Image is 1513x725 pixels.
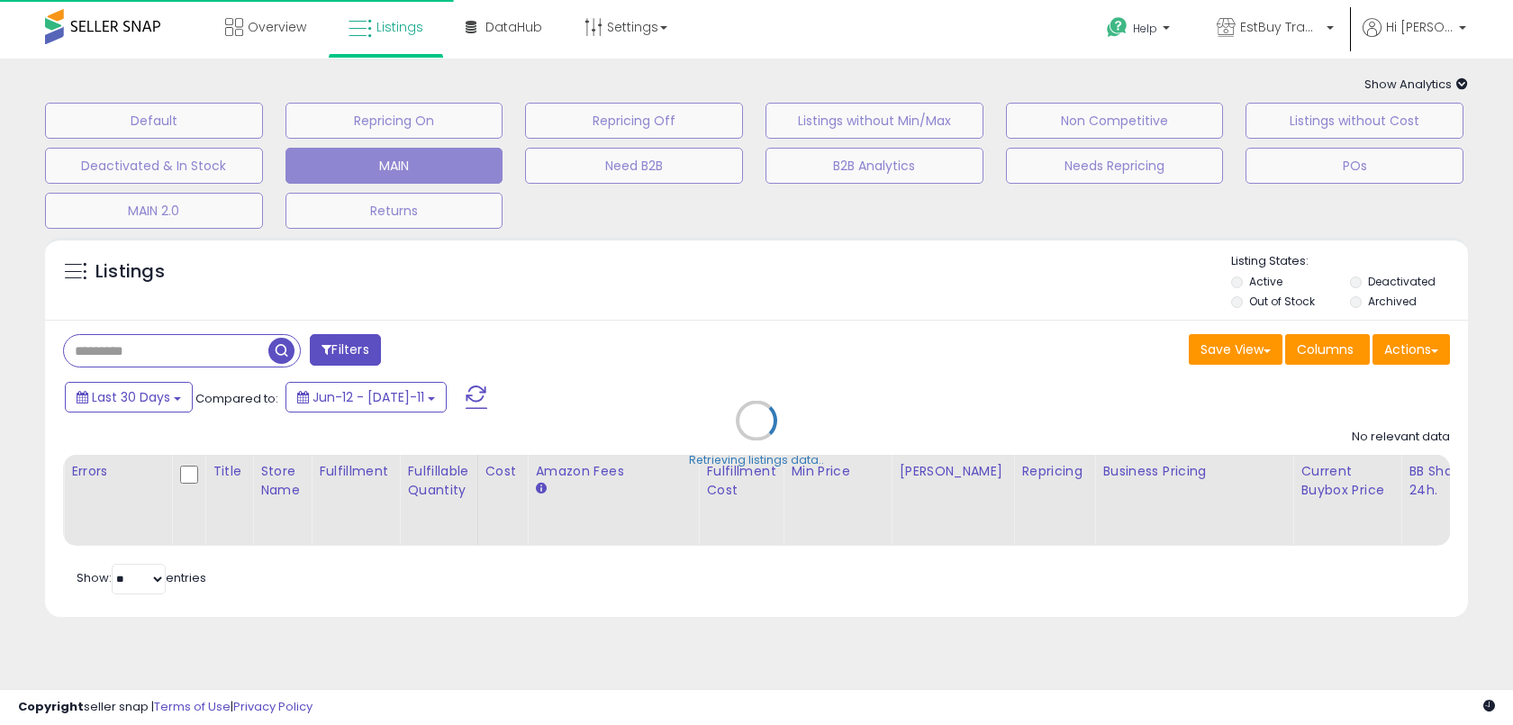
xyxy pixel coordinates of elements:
strong: Copyright [18,698,84,715]
a: Help [1092,3,1188,59]
button: MAIN 2.0 [45,193,263,229]
button: Repricing Off [525,103,743,139]
a: Terms of Use [154,698,231,715]
button: Listings without Min/Max [766,103,983,139]
button: Returns [285,193,503,229]
button: B2B Analytics [766,148,983,184]
a: Hi [PERSON_NAME] [1363,18,1466,59]
span: Overview [248,18,306,36]
a: Privacy Policy [233,698,313,715]
button: POs [1246,148,1463,184]
span: Show Analytics [1364,76,1468,93]
i: Get Help [1106,16,1128,39]
button: Non Competitive [1006,103,1224,139]
span: Listings [376,18,423,36]
button: Listings without Cost [1246,103,1463,139]
span: Hi [PERSON_NAME] [1386,18,1454,36]
button: Needs Repricing [1006,148,1224,184]
button: Default [45,103,263,139]
div: seller snap | | [18,699,313,716]
button: Need B2B [525,148,743,184]
span: DataHub [485,18,542,36]
button: Repricing On [285,103,503,139]
span: Help [1133,21,1157,36]
span: EstBuy Trading [1240,18,1321,36]
div: Retrieving listings data.. [689,452,824,468]
button: Deactivated & In Stock [45,148,263,184]
button: MAIN [285,148,503,184]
